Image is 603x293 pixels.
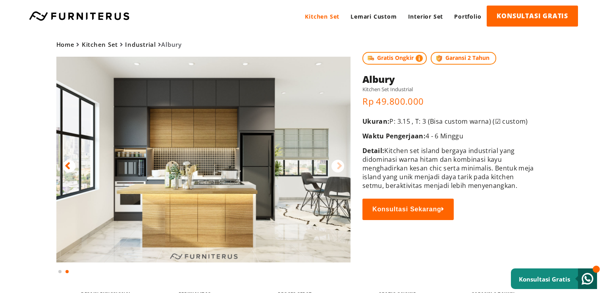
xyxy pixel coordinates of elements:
[362,132,534,140] p: 4 - 6 Minggu
[362,199,454,220] button: Konsultasi Sekarang
[56,40,75,48] a: Home
[449,6,487,27] a: Portfolio
[56,40,182,48] span: Albury
[519,275,570,283] small: Konsultasi Gratis
[366,54,375,63] img: shipping.jpg
[362,146,534,190] p: Kitchen set island bergaya industrial yang didominasi warna hitam dan kombinasi kayu menghadirkan...
[362,73,534,86] h1: Albury
[435,54,443,63] img: protect.png
[416,54,423,63] img: info-colored.png
[511,268,597,289] a: Konsultasi Gratis
[82,40,118,48] a: Kitchen Set
[403,6,449,27] a: Interior Set
[362,52,427,65] span: Gratis Ongkir
[362,117,389,126] span: Ukuran:
[125,40,156,48] a: Industrial
[362,117,534,126] p: P: 3.15 , T: 3 (Bisa custom warna) (☑ custom)
[345,6,402,27] a: Lemari Custom
[362,132,426,140] span: Waktu Pengerjaan:
[299,6,345,27] a: Kitchen Set
[362,86,534,93] h5: Kitchen Set Industrial
[487,6,578,27] a: KONSULTASI GRATIS
[362,146,384,155] span: Detail:
[362,95,534,107] p: Rp 49.800.000
[431,52,496,65] span: Garansi 2 Tahun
